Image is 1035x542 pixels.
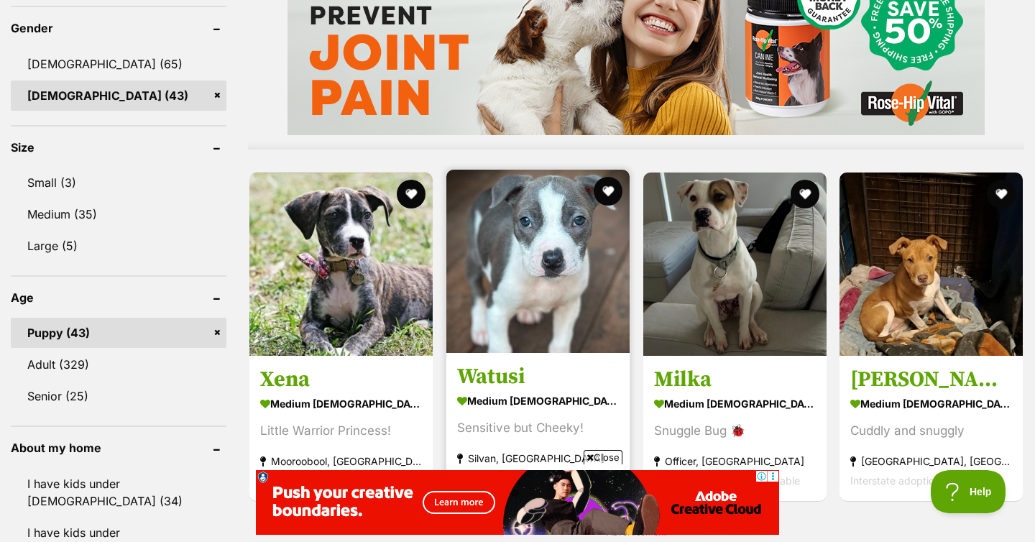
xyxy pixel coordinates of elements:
[839,355,1023,501] a: [PERSON_NAME] medium [DEMOGRAPHIC_DATA] Dog Cuddly and snuggly [GEOGRAPHIC_DATA], [GEOGRAPHIC_DAT...
[11,381,226,411] a: Senior (25)
[850,393,1012,414] strong: medium [DEMOGRAPHIC_DATA] Dog
[11,199,226,229] a: Medium (35)
[654,474,800,487] span: Interstate adoption unavailable
[457,363,619,390] h3: Watusi
[643,355,827,501] a: Milka medium [DEMOGRAPHIC_DATA] Dog Snuggle Bug 🐞 Officer, [GEOGRAPHIC_DATA] Interstate adoption ...
[11,291,226,304] header: Age
[850,366,1012,393] h3: [PERSON_NAME]
[11,81,226,111] a: [DEMOGRAPHIC_DATA] (43)
[249,173,433,356] img: Xena - Staffordshire Bull Terrier Dog
[594,177,622,206] button: favourite
[931,470,1006,513] iframe: Help Scout Beacon - Open
[249,355,433,501] a: Xena medium [DEMOGRAPHIC_DATA] Dog Little Warrior Princess! Mooroobool, [GEOGRAPHIC_DATA] Interst...
[850,421,1012,441] div: Cuddly and snuggly
[654,451,816,471] strong: Officer, [GEOGRAPHIC_DATA]
[446,352,630,498] a: Watusi medium [DEMOGRAPHIC_DATA] Dog Sensitive but Cheeky! Silvan, [GEOGRAPHIC_DATA] Interstate a...
[260,366,422,393] h3: Xena
[987,180,1016,208] button: favourite
[839,173,1023,356] img: Dawn - Staffordshire Bull Terrier x Catahoula Leopard Dog
[260,421,422,441] div: Little Warrior Princess!
[11,318,226,348] a: Puppy (43)
[397,180,425,208] button: favourite
[260,451,422,471] strong: Mooroobool, [GEOGRAPHIC_DATA]
[654,366,816,393] h3: Milka
[11,231,226,261] a: Large (5)
[11,22,226,35] header: Gender
[850,474,996,487] span: Interstate adoption unavailable
[584,450,622,464] span: Close
[11,141,226,154] header: Size
[790,180,819,208] button: favourite
[850,451,1012,471] strong: [GEOGRAPHIC_DATA], [GEOGRAPHIC_DATA]
[654,421,816,441] div: Snuggle Bug 🐞
[654,393,816,414] strong: medium [DEMOGRAPHIC_DATA] Dog
[11,349,226,380] a: Adult (329)
[457,418,619,438] div: Sensitive but Cheeky!
[11,441,226,454] header: About my home
[643,173,827,356] img: Milka - American Bulldog x Staffordshire Bull Terrier Dog
[11,49,226,79] a: [DEMOGRAPHIC_DATA] (65)
[260,393,422,414] strong: medium [DEMOGRAPHIC_DATA] Dog
[446,170,630,353] img: Watusi - Staffordshire Bull Terrier Dog
[256,470,779,535] iframe: Advertisement
[457,449,619,468] strong: Silvan, [GEOGRAPHIC_DATA]
[11,167,226,198] a: Small (3)
[457,390,619,411] strong: medium [DEMOGRAPHIC_DATA] Dog
[11,469,226,516] a: I have kids under [DEMOGRAPHIC_DATA] (34)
